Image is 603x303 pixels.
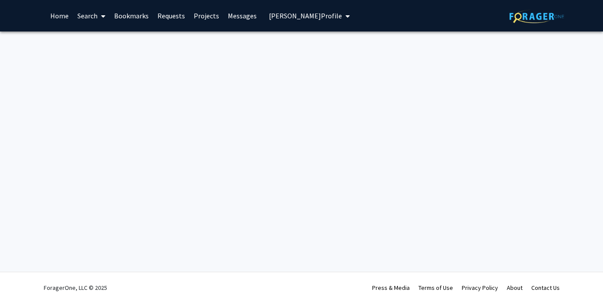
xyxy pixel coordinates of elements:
[153,0,189,31] a: Requests
[509,10,564,23] img: ForagerOne Logo
[507,284,523,292] a: About
[110,0,153,31] a: Bookmarks
[46,0,73,31] a: Home
[372,284,410,292] a: Press & Media
[223,0,261,31] a: Messages
[73,0,110,31] a: Search
[44,272,107,303] div: ForagerOne, LLC © 2025
[269,11,342,20] span: [PERSON_NAME] Profile
[462,284,498,292] a: Privacy Policy
[418,284,453,292] a: Terms of Use
[189,0,223,31] a: Projects
[531,284,560,292] a: Contact Us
